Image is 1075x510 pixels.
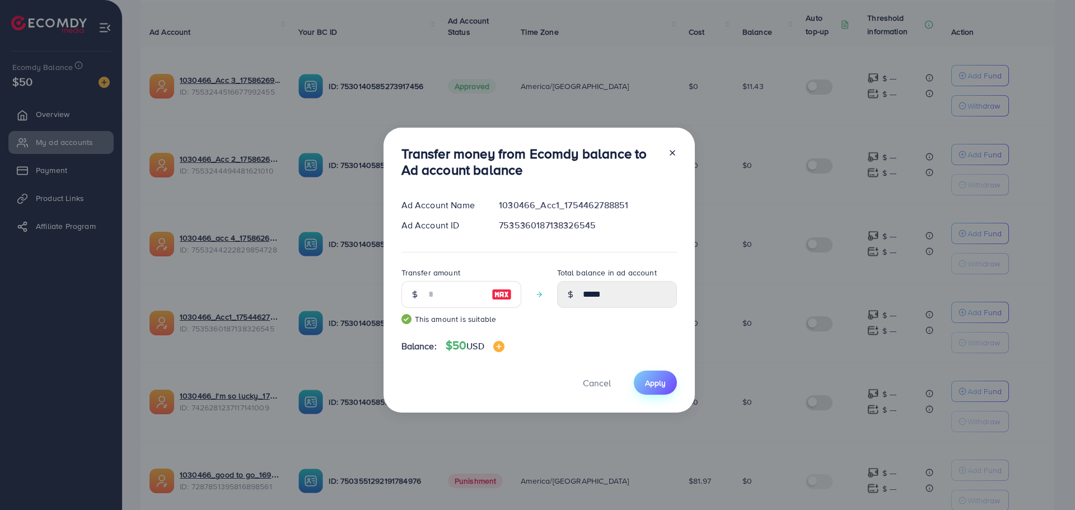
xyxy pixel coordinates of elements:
[493,341,504,352] img: image
[492,288,512,301] img: image
[392,199,490,212] div: Ad Account Name
[583,377,611,389] span: Cancel
[490,199,685,212] div: 1030466_Acc1_1754462788851
[401,314,521,325] small: This amount is suitable
[645,377,666,389] span: Apply
[401,267,460,278] label: Transfer amount
[1027,460,1067,502] iframe: Chat
[392,219,490,232] div: Ad Account ID
[634,371,677,395] button: Apply
[401,340,437,353] span: Balance:
[557,267,657,278] label: Total balance in ad account
[569,371,625,395] button: Cancel
[490,219,685,232] div: 7535360187138326545
[446,339,504,353] h4: $50
[466,340,484,352] span: USD
[401,146,659,178] h3: Transfer money from Ecomdy balance to Ad account balance
[401,314,412,324] img: guide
